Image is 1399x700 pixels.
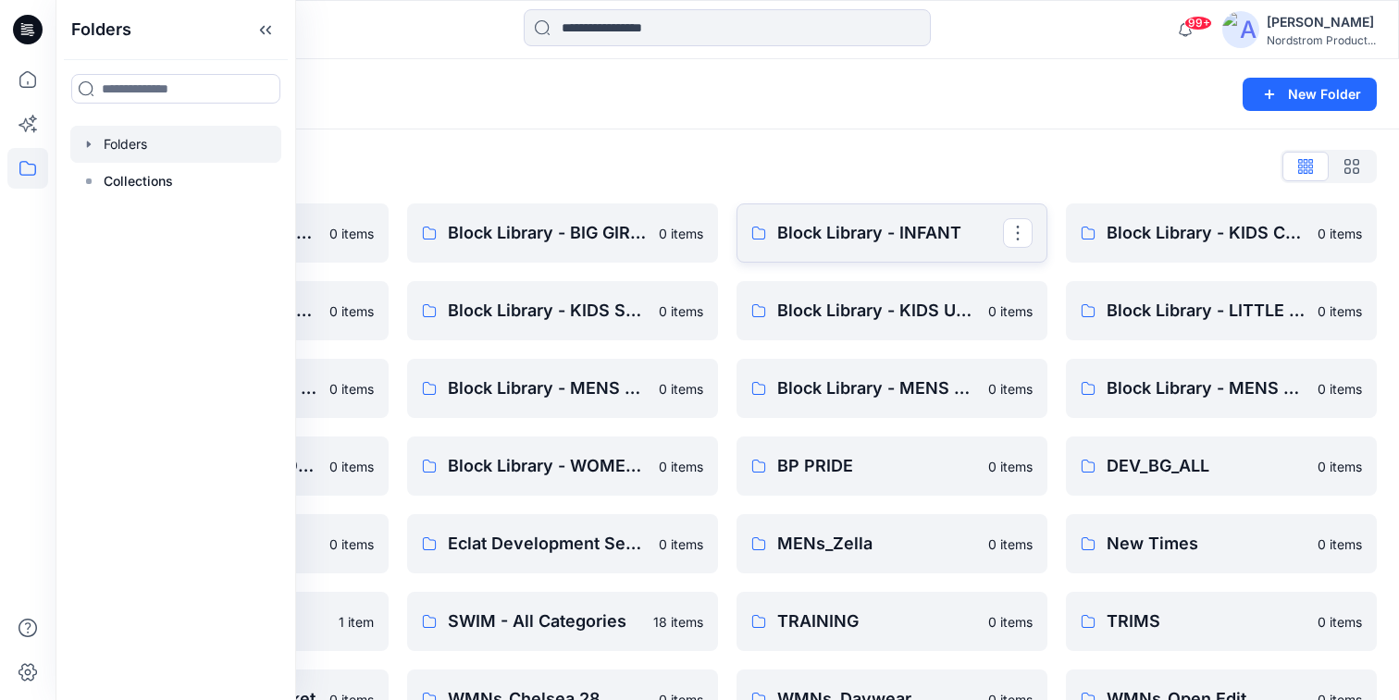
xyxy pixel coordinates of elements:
p: 0 items [329,224,374,243]
p: 0 items [1318,534,1362,554]
p: Block Library - LITTLE BOYS [1107,298,1306,324]
a: Block Library - KIDS UNDERWEAR ALL SIZES0 items [737,281,1047,340]
p: Collections [104,170,173,192]
p: BP PRIDE [777,453,977,479]
p: 0 items [329,379,374,399]
p: Block Library - MENS TAILORED [1107,375,1306,401]
div: [PERSON_NAME] [1267,11,1376,33]
p: TRAINING [777,608,977,634]
p: 0 items [988,379,1033,399]
p: 0 items [659,534,703,554]
p: Block Library - MENS SLEEP & UNDERWEAR [777,375,977,401]
button: New Folder [1243,78,1377,111]
p: 0 items [1318,379,1362,399]
p: Block Library - KIDS UNDERWEAR ALL SIZES [777,298,977,324]
div: Nordstrom Product... [1267,33,1376,47]
p: Block Library - BIG GIRLS [448,220,648,246]
p: 0 items [1318,612,1362,632]
a: Block Library - KIDS SWIM0 items [407,281,718,340]
p: 0 items [329,457,374,476]
p: Block Library - WOMENS [448,453,648,479]
a: Block Library - MENS SLEEP & UNDERWEAR0 items [737,359,1047,418]
p: 0 items [988,301,1033,321]
p: 0 items [1318,224,1362,243]
a: Block Library - BIG GIRLS0 items [407,203,718,263]
p: 0 items [659,379,703,399]
a: TRAINING0 items [737,592,1047,651]
p: 0 items [988,612,1033,632]
a: New Times0 items [1066,514,1377,573]
a: Block Library - MENS ACTIVE & SPORTSWEAR0 items [407,359,718,418]
span: 99+ [1184,16,1212,31]
a: DEV_BG_ALL0 items [1066,436,1377,496]
p: 0 items [1318,301,1362,321]
p: DEV_BG_ALL [1107,453,1306,479]
p: 0 items [329,301,374,321]
p: Block Library - MENS ACTIVE & SPORTSWEAR [448,375,648,401]
p: 0 items [1318,457,1362,476]
p: New Times [1107,531,1306,557]
p: Block Library - INFANT [777,220,1003,246]
a: BP PRIDE0 items [737,436,1047,496]
p: 0 items [659,224,703,243]
a: SWIM - All Categories18 items [407,592,718,651]
p: Block Library - KIDS SWIM [448,298,648,324]
p: SWIM - All Categories [448,608,642,634]
p: 0 items [329,534,374,554]
img: avatar [1222,11,1259,48]
p: MENs_Zella [777,531,977,557]
a: Block Library - MENS TAILORED0 items [1066,359,1377,418]
p: TRIMS [1107,608,1306,634]
p: 0 items [659,301,703,321]
a: MENs_Zella0 items [737,514,1047,573]
p: 0 items [659,457,703,476]
a: Block Library - WOMENS0 items [407,436,718,496]
a: Block Library - INFANT [737,203,1047,263]
a: Eclat Development Seasons0 items [407,514,718,573]
a: Block Library - KIDS CPSC0 items [1066,203,1377,263]
p: 0 items [988,457,1033,476]
p: Block Library - KIDS CPSC [1107,220,1306,246]
a: Block Library - LITTLE BOYS0 items [1066,281,1377,340]
p: Eclat Development Seasons [448,531,648,557]
p: 0 items [988,534,1033,554]
p: 18 items [653,612,703,632]
p: 1 item [339,612,374,632]
a: TRIMS0 items [1066,592,1377,651]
